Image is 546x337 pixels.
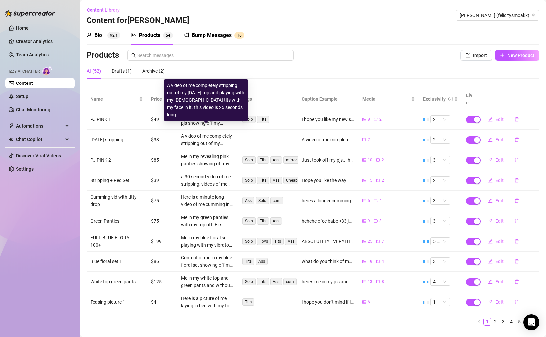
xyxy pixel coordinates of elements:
[151,95,168,103] span: Price
[509,216,524,226] button: delete
[376,239,380,243] span: video-camera
[509,114,524,125] button: delete
[238,89,298,109] th: Tags
[302,116,354,123] div: I hope you like my new sexy pjs <3 I hope you don't mind if I already started touching myself for...
[181,254,234,269] div: Content of me in my blue floral set showing off my ass and tits in the lingerie. There is a video...
[483,155,509,165] button: Edit
[509,175,524,186] button: delete
[368,137,370,143] span: 2
[87,272,147,292] td: White top green pants
[112,67,132,75] div: Drafts (1)
[285,238,297,245] span: Ass
[147,292,177,312] td: $4
[42,66,53,75] img: AI Chatter
[272,238,284,245] span: Tits
[147,272,177,292] td: $125
[368,258,372,265] span: 18
[495,239,504,244] span: Edit
[256,197,269,204] span: Solo
[379,218,382,224] span: 3
[509,236,524,247] button: delete
[362,117,366,121] span: picture
[495,198,504,203] span: Edit
[374,117,378,121] span: video-camera
[488,178,493,183] span: edit
[382,177,384,184] span: 2
[257,217,269,225] span: Tits
[382,279,384,285] span: 8
[87,130,147,150] td: [DATE] stripping
[257,116,269,123] span: Tits
[362,259,366,263] span: picture
[139,31,160,39] div: Products
[488,198,493,203] span: edit
[283,278,297,285] span: cum
[87,170,147,191] td: Stripping + Red Set
[495,117,504,122] span: Edit
[257,177,269,184] span: Tits
[460,10,535,20] span: Felicity (felicitysmoakk)
[488,259,493,264] span: edit
[87,211,147,231] td: Green Panties
[147,252,177,272] td: $86
[87,32,92,38] span: user
[473,53,487,58] span: Import
[433,238,448,245] span: 5 🔥
[181,153,234,167] div: Me in my revealing pink panties showing off my tits and ass both laying down and in the mirror. A...
[234,32,244,39] sup: 16
[515,318,523,326] li: 5
[509,276,524,287] button: delete
[16,134,63,145] span: Chat Copilot
[500,318,507,325] a: 3
[270,278,282,285] span: Ass
[192,31,232,39] div: Bump Messages
[302,197,354,204] div: heres a longer cumming video and a titty drop one for u <33
[87,89,147,109] th: Name
[488,239,493,244] span: edit
[16,81,33,86] a: Content
[514,259,519,264] span: delete
[237,33,239,38] span: 1
[16,25,29,31] a: Home
[166,33,168,38] span: 5
[242,238,256,245] span: Solo
[181,193,234,208] div: Here is a minute long video of me cumming in my newest pink floral set. It also includes a titty ...
[509,297,524,307] button: delete
[362,178,366,182] span: picture
[302,258,354,265] div: what do you think of me in my new blue floral set? Showing off my ass and tits.. hope you don't m...
[5,10,55,17] img: logo-BBDzfeDw.svg
[495,137,504,142] span: Edit
[379,198,382,204] span: 4
[302,177,354,184] div: Hope you like the way i strip my clothes away and show off my perfect [DEMOGRAPHIC_DATA] tits. I ...
[16,94,28,99] a: Setup
[16,107,50,112] a: Chat Monitoring
[87,191,147,211] td: Cumming vid with titty drop
[181,274,234,289] div: Me in my white top and green pants and without it. It has videos of me naked in the mirror with m...
[488,117,493,122] span: edit
[362,199,366,203] span: picture
[462,89,479,109] th: Live
[87,292,147,312] td: Teasing picture 1
[488,279,493,284] span: edit
[147,211,177,231] td: $75
[181,173,234,188] div: a 30 second video of me stripping, videos of me touching myself in my red set, topless mirror pic...
[16,52,49,57] a: Team Analytics
[257,238,271,245] span: Toys
[433,217,448,225] span: 3
[147,89,177,109] th: Price
[283,156,300,164] span: mirror
[460,50,492,61] button: Import
[495,279,504,284] span: Edit
[107,32,120,39] sup: 92%
[495,299,504,305] span: Edit
[514,137,519,142] span: delete
[302,278,354,285] div: here's me in my pjs and without them hehehe... there a video of me naked in the mirror with my fa...
[488,158,493,162] span: edit
[362,95,410,103] span: Media
[495,178,504,183] span: Edit
[270,197,283,204] span: cum
[242,217,256,225] span: Solo
[433,136,448,143] span: 2
[448,97,453,101] span: info-circle
[167,82,245,118] div: A video of me completely stripping out of my [DATE] top and playing with my [DEMOGRAPHIC_DATA] ti...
